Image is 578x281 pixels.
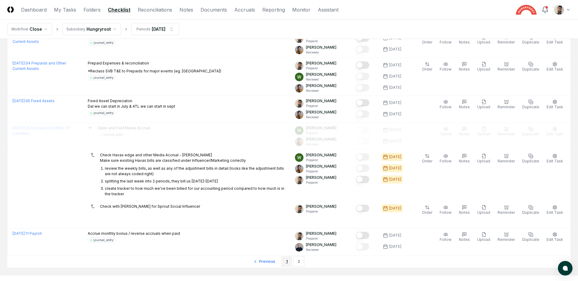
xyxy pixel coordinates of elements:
[498,67,515,71] span: Reminder
[547,67,563,71] span: Edit Task
[262,6,285,13] a: Reporting
[476,152,491,165] button: Upload
[521,152,541,165] button: Duplicate
[440,105,452,109] span: Follow
[152,26,165,32] div: [DATE]
[477,67,490,71] span: Upload
[476,33,491,46] button: Upload
[21,6,47,13] a: Dashboard
[306,77,336,82] p: Reviewer
[306,204,336,209] p: [PERSON_NAME]
[421,61,434,73] button: Order
[306,83,336,88] p: [PERSON_NAME]
[12,231,42,236] a: [DATE]:11 Payroll
[356,61,369,69] button: Mark complete
[496,152,516,165] button: Reminder
[558,261,573,276] button: atlas-launcher
[356,153,369,161] button: Mark complete
[389,100,401,106] div: [DATE]
[131,23,179,35] button: Periods[DATE]
[422,67,432,71] span: Order
[83,6,101,13] a: Folders
[100,204,200,209] p: Check with [PERSON_NAME] for Sprout Social Influencer
[306,104,336,108] p: Preparer
[547,159,563,163] span: Edit Task
[389,165,401,171] div: [DATE]
[306,61,336,66] p: [PERSON_NAME]
[306,72,336,77] p: [PERSON_NAME]
[7,255,571,268] nav: pagination
[356,46,369,53] button: Mark complete
[498,159,515,163] span: Reminder
[389,244,401,249] div: [DATE]
[12,231,26,236] span: [DATE] :
[476,98,491,111] button: Upload
[521,61,541,73] button: Duplicate
[476,231,491,244] button: Upload
[7,6,14,13] img: Logo
[306,109,336,115] p: [PERSON_NAME]
[389,111,401,117] div: [DATE]
[545,61,564,73] button: Edit Task
[12,61,26,65] span: [DATE] :
[88,231,180,236] p: Accrue monthly bonus / reverse accruals when paid
[306,66,336,71] p: Preparer
[295,243,303,252] img: ACg8ocLvq7MjQV6RZF1_Z8o96cGG_vCwfvrLdMx8PuJaibycWA8ZaAE=s96-c
[179,6,193,13] a: Notes
[66,26,85,32] div: Subsidiary
[458,98,471,111] button: Notes
[554,5,564,15] img: d09822cc-9b6d-4858-8d66-9570c114c672_214030b4-299a-48fd-ad93-fc7c7aef54c6.png
[356,232,369,239] button: Mark complete
[498,105,515,109] span: Reminder
[458,33,471,46] button: Notes
[356,110,369,118] button: Mark complete
[438,98,453,111] button: Follow
[295,73,303,81] img: ACg8ocIK_peNeqvot3Ahh9567LsVhi0q3GD2O_uFDzmfmpbAfkCWeQ=s96-c
[12,99,26,103] span: [DATE] :
[306,39,336,43] p: Preparer
[389,154,401,160] div: [DATE]
[94,238,114,242] div: journal_entry
[440,67,452,71] span: Follow
[421,33,434,46] button: Order
[295,46,303,54] img: ACg8ocIj8Ed1971QfF93IUVvJX6lPm3y0CRToLvfAg4p8TYQk6NAZIo=s96-c
[108,6,130,13] a: Checklist
[547,237,563,242] span: Edit Task
[306,248,336,252] p: Reviewer
[458,231,471,244] button: Notes
[295,61,303,70] img: d09822cc-9b6d-4858-8d66-9570c114c672_214030b4-299a-48fd-ad93-fc7c7aef54c6.png
[306,152,336,158] p: [PERSON_NAME]
[250,255,280,268] a: Go to previous page
[389,177,401,182] div: [DATE]
[496,231,516,244] button: Reminder
[545,152,564,165] button: Edit Task
[422,210,432,215] span: Order
[389,74,401,79] div: [DATE]
[477,105,490,109] span: Upload
[306,45,336,50] p: [PERSON_NAME]
[306,158,336,162] p: Preparer
[521,33,541,46] button: Duplicate
[547,105,563,109] span: Edit Task
[94,40,114,45] div: journal_entry
[459,237,470,242] span: Notes
[7,23,179,35] nav: breadcrumb
[421,152,434,165] button: Order
[458,152,471,165] button: Notes
[12,99,55,103] a: [DATE]:05 Fixed Assets
[459,210,470,215] span: Notes
[306,242,336,248] p: [PERSON_NAME]
[438,231,453,244] button: Follow
[522,159,539,163] span: Duplicate
[521,231,541,244] button: Duplicate
[295,84,303,92] img: ACg8ocIj8Ed1971QfF93IUVvJX6lPm3y0CRToLvfAg4p8TYQk6NAZIo=s96-c
[356,99,369,106] button: Mark complete
[306,164,336,169] p: [PERSON_NAME]
[521,204,541,217] button: Duplicate
[306,236,336,241] p: Preparer
[422,159,432,163] span: Order
[306,231,336,236] p: [PERSON_NAME]
[438,204,453,217] button: Follow
[389,206,401,211] div: [DATE]
[476,61,491,73] button: Upload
